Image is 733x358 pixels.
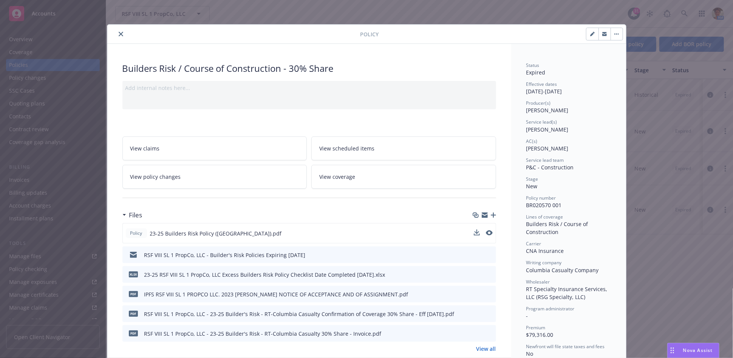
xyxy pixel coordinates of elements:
div: Add internal notes here... [125,84,493,92]
span: Writing company [526,259,562,266]
div: Files [122,210,142,220]
div: Builders Risk / Course of Construction - 30% Share [122,62,496,75]
div: RSF VIII SL 1 PropCo, LLC - 23-25 Builder's Risk - RT-Columbia Casualty Confirmation of Coverage ... [144,310,455,318]
span: View policy changes [130,173,181,181]
button: close [116,29,125,39]
span: Expired [526,69,546,76]
div: 23-25 RSF VIII SL 1 PropCo, LLC Excess Builders Risk Policy Checklist Date Completed [DATE].xlsx [144,271,385,279]
span: RT Specialty Insurance Services, LLC (RSG Specialty, LLC) [526,285,609,301]
div: IPFS RSF VIII SL 1 PROPCO LLC. 2023 [PERSON_NAME] NOTICE OF ACCEPTANCE AND OF ASSIGNMENT.pdf [144,290,408,298]
div: RSF VIII SL 1 PropCo, LLC - Builder's Risk Policies Expiring [DATE] [144,251,306,259]
button: preview file [486,310,493,318]
button: download file [474,290,480,298]
span: New [526,183,538,190]
span: Premium [526,324,546,331]
div: RSF VIII SL 1 PropCo, LLC - 23-25 Builder's Risk - RT-Columbia Casualty 30% Share - Invoice.pdf [144,330,382,338]
button: download file [474,251,480,259]
span: pdf [129,311,138,316]
a: View all [476,345,496,353]
span: View coverage [319,173,355,181]
span: [PERSON_NAME] [526,107,569,114]
span: Wholesaler [526,279,550,285]
span: P&C - Construction [526,164,574,171]
span: $79,316.00 [526,331,554,338]
button: preview file [486,330,493,338]
span: View scheduled items [319,144,374,152]
span: [PERSON_NAME] [526,126,569,133]
button: Nova Assist [667,343,719,358]
button: preview file [486,229,493,237]
span: AC(s) [526,138,538,144]
button: download file [474,229,480,236]
button: preview file [486,251,493,259]
span: Carrier [526,240,541,247]
span: CNA Insurance [526,247,564,254]
button: download file [474,330,480,338]
span: pdf [129,330,138,336]
h3: Files [129,210,142,220]
span: Program administrator [526,305,575,312]
a: View coverage [311,165,496,189]
span: Status [526,62,540,68]
span: Lines of coverage [526,214,563,220]
span: Policy [129,230,144,237]
span: No [526,350,534,357]
button: preview file [486,230,493,236]
span: - [526,312,528,319]
span: Service lead(s) [526,119,557,125]
span: [PERSON_NAME] [526,145,569,152]
div: Drag to move [668,343,677,358]
span: Columbia Casualty Company [526,267,599,274]
span: Newfront will file state taxes and fees [526,343,605,350]
span: Service lead team [526,157,564,163]
span: Stage [526,176,538,182]
span: xlsx [129,271,138,277]
span: Builders Risk / Course of Construction [526,220,590,236]
a: View policy changes [122,165,307,189]
span: 23-25 Builders Risk Policy ([GEOGRAPHIC_DATA]).pdf [150,229,282,237]
span: Producer(s) [526,100,551,106]
a: View claims [122,136,307,160]
a: View scheduled items [311,136,496,160]
span: Policy number [526,195,556,201]
button: download file [474,310,480,318]
div: [DATE] - [DATE] [526,81,611,95]
button: preview file [486,290,493,298]
span: BR020570 001 [526,201,562,209]
span: Effective dates [526,81,557,87]
button: download file [474,229,480,237]
button: preview file [486,271,493,279]
span: Policy [360,30,379,38]
span: Nova Assist [683,347,713,353]
button: download file [474,271,480,279]
span: View claims [130,144,160,152]
span: pdf [129,291,138,297]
